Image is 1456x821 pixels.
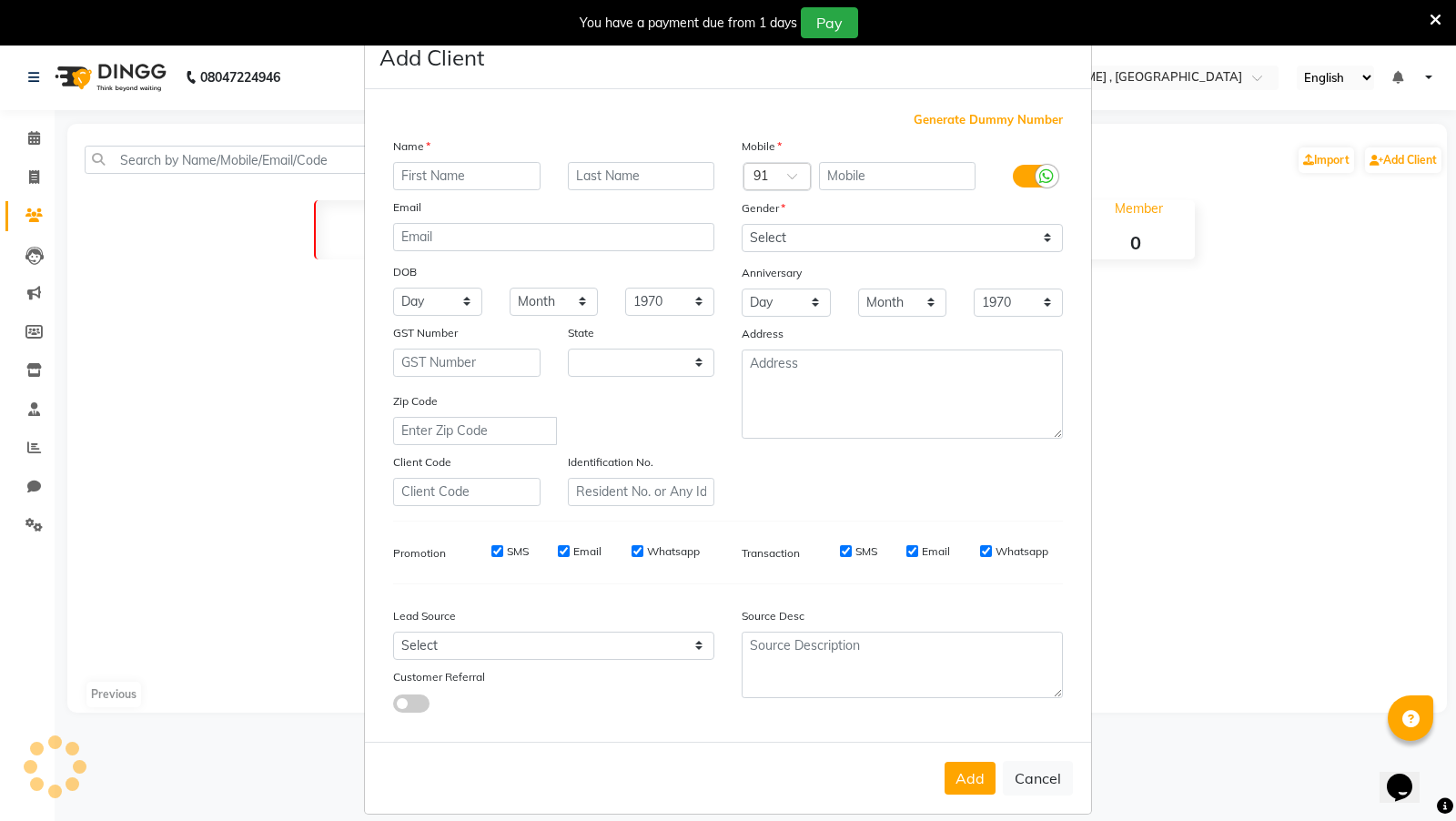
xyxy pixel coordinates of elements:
[393,417,557,445] input: Enter Zip Code
[393,393,438,410] label: Zip Code
[647,543,700,560] label: Whatsapp
[507,543,529,560] label: SMS
[742,265,802,281] label: Anniversary
[393,138,430,155] label: Name
[742,326,784,342] label: Address
[742,545,800,562] label: Transaction
[393,162,541,190] input: First Name
[393,349,541,377] input: GST Number
[1380,748,1438,803] iframe: chat widget
[393,454,451,471] label: Client Code
[742,608,804,624] label: Source Desc
[393,545,446,562] label: Promotion
[819,162,976,190] input: Mobile
[393,669,485,685] label: Customer Referral
[573,543,602,560] label: Email
[393,478,541,506] input: Client Code
[742,200,785,217] label: Gender
[393,325,458,341] label: GST Number
[945,762,996,795] button: Add
[580,14,797,33] div: You have a payment due from 1 days
[996,543,1048,560] label: Whatsapp
[393,199,421,216] label: Email
[568,478,715,506] input: Resident No. or Any Id
[855,543,877,560] label: SMS
[801,7,858,38] button: Pay
[568,325,594,341] label: State
[1003,761,1073,796] button: Cancel
[742,138,782,155] label: Mobile
[393,608,456,624] label: Lead Source
[379,41,484,74] h4: Add Client
[914,111,1063,129] span: Generate Dummy Number
[393,223,714,251] input: Email
[568,162,715,190] input: Last Name
[568,454,653,471] label: Identification No.
[922,543,950,560] label: Email
[393,264,417,280] label: DOB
